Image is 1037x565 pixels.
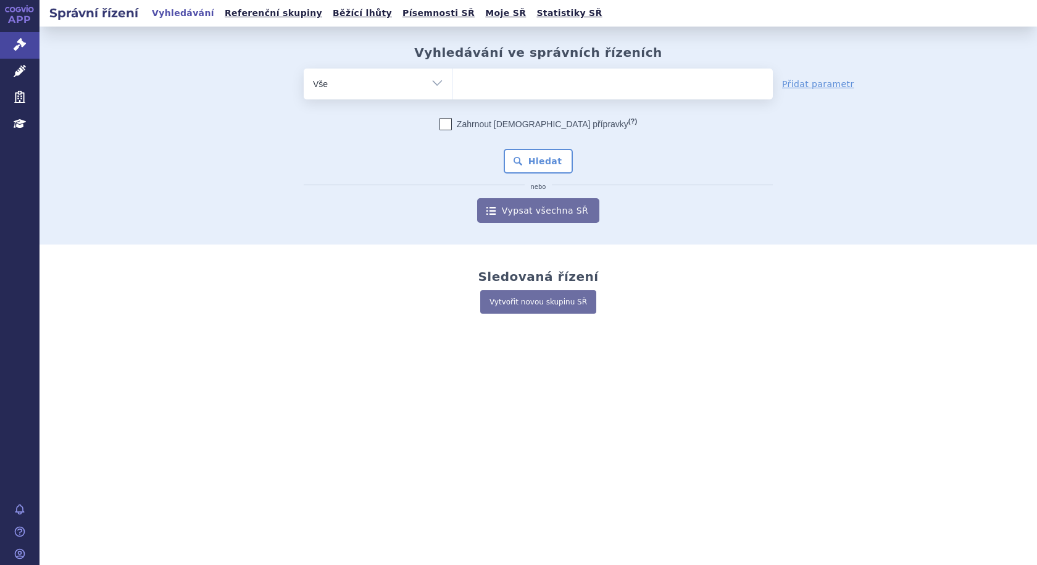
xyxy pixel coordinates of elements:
[414,45,662,60] h2: Vyhledávání ve správních řízeních
[40,4,148,22] h2: Správní řízení
[439,118,637,130] label: Zahrnout [DEMOGRAPHIC_DATA] přípravky
[148,5,218,22] a: Vyhledávání
[329,5,396,22] a: Běžící lhůty
[477,198,599,223] a: Vypsat všechna SŘ
[628,117,637,125] abbr: (?)
[399,5,478,22] a: Písemnosti SŘ
[504,149,573,174] button: Hledat
[533,5,606,22] a: Statistiky SŘ
[782,78,854,90] a: Přidat parametr
[478,269,598,284] h2: Sledovaná řízení
[481,5,530,22] a: Moje SŘ
[525,183,552,191] i: nebo
[221,5,326,22] a: Referenční skupiny
[480,290,596,314] a: Vytvořit novou skupinu SŘ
